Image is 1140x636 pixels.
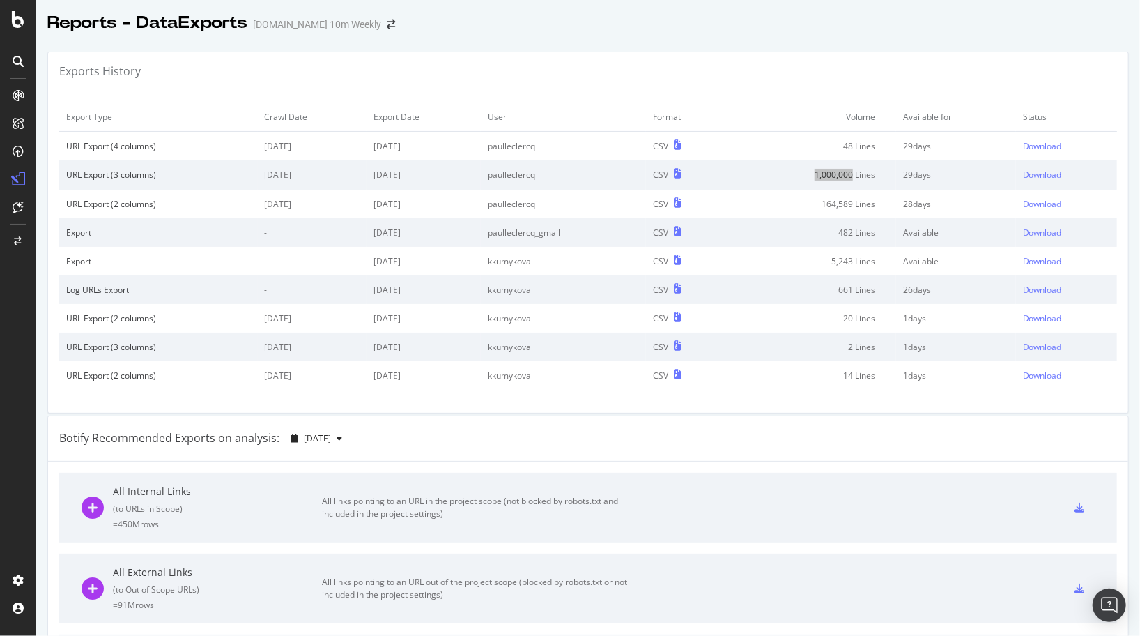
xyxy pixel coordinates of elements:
div: CSV [653,284,668,296]
div: All links pointing to an URL out of the project scope (blocked by robots.txt or not included in t... [322,576,636,601]
td: [DATE] [258,132,367,161]
a: Download [1023,169,1110,181]
td: 14 Lines [727,361,896,390]
td: [DATE] [367,160,481,189]
div: CSV [653,312,668,324]
td: paulleclercq [481,132,646,161]
div: URL Export (2 columns) [66,312,251,324]
td: Volume [727,103,896,132]
div: All Internal Links [113,485,322,499]
div: URL Export (2 columns) [66,198,251,210]
div: All links pointing to an URL in the project scope (not blocked by robots.txt and included in the ... [322,495,636,520]
td: - [258,247,367,275]
div: [DOMAIN_NAME] 10m Weekly [253,17,381,31]
td: kkumykova [481,304,646,333]
td: 1,000,000 Lines [727,160,896,189]
div: Download [1023,198,1062,210]
td: 26 days [896,275,1016,304]
td: [DATE] [258,361,367,390]
td: kkumykova [481,247,646,275]
div: Download [1023,370,1062,381]
a: Download [1023,341,1110,353]
div: CSV [653,370,668,381]
td: - [258,218,367,247]
td: kkumykova [481,275,646,304]
div: Download [1023,255,1062,267]
td: paulleclercq [481,160,646,189]
div: arrow-right-arrow-left [387,20,395,29]
a: Download [1023,284,1110,296]
td: 482 Lines [727,218,896,247]
div: Download [1023,140,1062,152]
td: 164,589 Lines [727,190,896,218]
div: csv-export [1074,584,1084,593]
td: [DATE] [367,190,481,218]
td: 48 Lines [727,132,896,161]
div: CSV [653,140,668,152]
td: 1 days [896,304,1016,333]
a: Download [1023,370,1110,381]
button: [DATE] [285,427,348,450]
td: [DATE] [258,190,367,218]
div: CSV [653,341,668,353]
div: Available [903,255,1009,267]
td: [DATE] [367,333,481,361]
span: 2025 Aug. 15th [304,432,331,444]
td: [DATE] [367,218,481,247]
td: Export Type [59,103,258,132]
td: 661 Lines [727,275,896,304]
td: 1 days [896,333,1016,361]
a: Download [1023,255,1110,267]
td: paulleclercq_gmail [481,218,646,247]
div: Download [1023,227,1062,238]
td: Crawl Date [258,103,367,132]
td: kkumykova [481,333,646,361]
div: Export [66,255,251,267]
td: kkumykova [481,361,646,390]
div: Download [1023,312,1062,324]
td: 28 days [896,190,1016,218]
div: URL Export (3 columns) [66,341,251,353]
td: - [258,275,367,304]
td: Available for [896,103,1016,132]
td: [DATE] [367,361,481,390]
a: Download [1023,140,1110,152]
div: Download [1023,341,1062,353]
td: 5,243 Lines [727,247,896,275]
a: Download [1023,312,1110,324]
div: Export [66,227,251,238]
td: [DATE] [258,304,367,333]
td: [DATE] [367,247,481,275]
div: = 91M rows [113,599,322,611]
td: 29 days [896,132,1016,161]
td: 29 days [896,160,1016,189]
td: 20 Lines [727,304,896,333]
td: [DATE] [367,304,481,333]
div: CSV [653,169,668,181]
td: Status [1016,103,1117,132]
div: Available [903,227,1009,238]
td: 1 days [896,361,1016,390]
div: CSV [653,227,668,238]
td: [DATE] [367,275,481,304]
td: 2 Lines [727,333,896,361]
a: Download [1023,198,1110,210]
div: ( to Out of Scope URLs ) [113,584,322,596]
div: Reports - DataExports [47,11,247,35]
div: URL Export (2 columns) [66,370,251,381]
div: Exports History [59,63,141,79]
div: = 450M rows [113,518,322,530]
div: Download [1023,284,1062,296]
td: [DATE] [367,132,481,161]
td: Export Date [367,103,481,132]
a: Download [1023,227,1110,238]
div: All External Links [113,566,322,580]
div: Botify Recommended Exports on analysis: [59,430,279,446]
td: [DATE] [258,160,367,189]
td: User [481,103,646,132]
div: Log URLs Export [66,284,251,296]
div: URL Export (4 columns) [66,140,251,152]
div: Open Intercom Messenger [1093,589,1126,622]
td: [DATE] [258,333,367,361]
div: CSV [653,198,668,210]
